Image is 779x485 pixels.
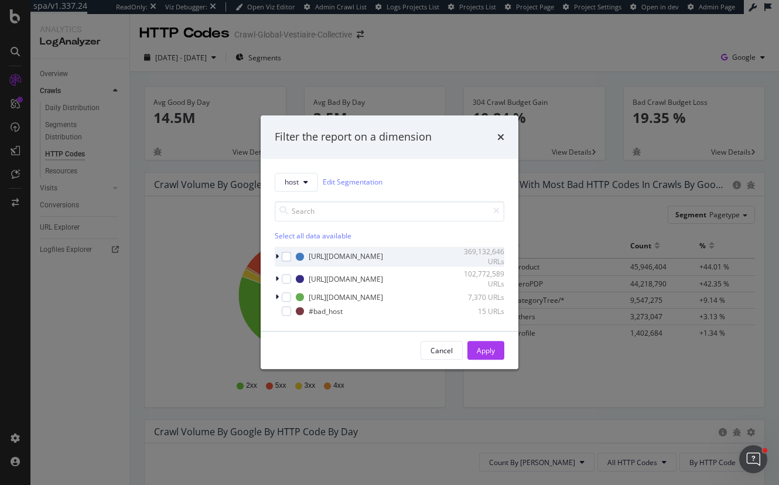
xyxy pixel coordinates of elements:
div: modal [261,115,518,369]
button: Apply [467,341,504,360]
div: #bad_host [309,306,343,316]
button: Cancel [421,341,463,360]
div: [URL][DOMAIN_NAME] [309,252,383,262]
div: 102,772,589 URLs [447,269,504,289]
div: Select all data available [275,231,504,241]
div: Apply [477,346,495,356]
div: [URL][DOMAIN_NAME] [309,274,383,284]
div: 7,370 URLs [447,292,504,302]
div: Cancel [430,346,453,356]
input: Search [275,201,504,221]
span: host [285,177,299,187]
div: times [497,129,504,145]
div: 15 URLs [447,306,504,316]
div: [URL][DOMAIN_NAME] [309,292,383,302]
div: Filter the report on a dimension [275,129,432,145]
a: Edit Segmentation [323,176,382,189]
iframe: Intercom live chat [739,445,767,473]
div: 369,132,646 URLs [447,247,504,267]
button: host [275,173,318,192]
